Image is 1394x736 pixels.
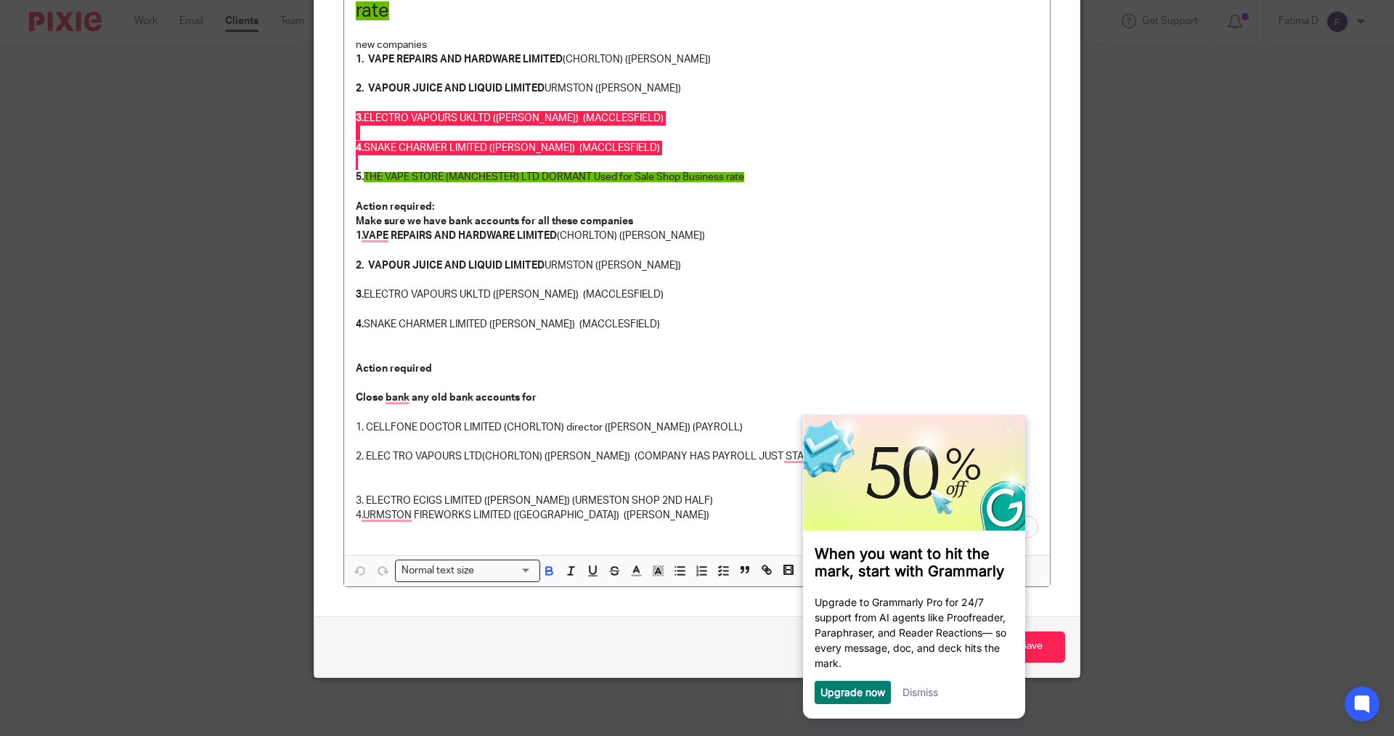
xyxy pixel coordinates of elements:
[356,508,1038,523] p: 4.URMSTON FIREWORKS LIMITED ([GEOGRAPHIC_DATA]) ([PERSON_NAME])
[356,290,364,300] strong: 3.
[356,202,434,212] strong: Action required:
[356,111,1038,126] p: ELECTRO VAPOURS UKLTD ([PERSON_NAME]) (MACCLESFIELD)
[356,216,633,226] strong: Make sure we have bank accounts for all these companies
[211,13,217,20] img: close_x_white.png
[364,172,744,182] span: THE VAPE STORE (MANCHESTER) LTD DORMANT Used for Sale Shop Business rate
[356,38,1038,52] p: new companies
[356,287,1038,302] p: ELECTRO VAPOURS UKLTD ([PERSON_NAME]) (MACCLESFIELD)
[356,420,1038,435] p: 1. CELLFONE DOCTOR LIMITED (CHORLTON) director ([PERSON_NAME]) (PAYROLL)
[356,143,364,153] strong: 4.
[356,319,364,330] strong: 4.
[356,494,1038,508] p: 3. ELECTRO ECIGS LIMITED ([PERSON_NAME]) (URMESTON SHOP 2ND HALF)
[356,364,432,374] strong: Action required
[356,83,545,94] strong: 2. VAPOUR JUICE AND LIQUID LIMITED
[356,54,563,65] strong: 1. VAPE REPAIRS AND HARDWARE LIMITED
[356,229,1038,243] p: (CHORLTON) ([PERSON_NAME])
[107,271,143,284] a: Dismiss
[20,131,219,165] h3: When you want to hit the mark, start with Grammarly
[395,560,540,582] div: Search for option
[356,81,1038,96] p: URMSTON ([PERSON_NAME])
[479,563,531,578] input: Search for option
[25,271,90,284] a: Upgrade now
[356,261,545,271] strong: 2. VAPOUR JUICE AND LIQUID LIMITED
[356,317,1038,332] p: SNAKE CHARMER LIMITED ([PERSON_NAME]) (MACCLESFIELD)
[356,393,537,403] strong: Close bank any old bank accounts for
[356,52,1038,67] p: (CHORLTON) ([PERSON_NAME])
[356,113,364,123] strong: 3.
[356,258,1038,273] p: URMSTON ([PERSON_NAME])
[20,180,219,256] p: Upgrade to Grammarly Pro for 24/7 support from AI agents like Proofreader, Paraphraser, and Reade...
[399,563,478,578] span: Normal text size
[356,231,557,241] strong: 1.VAPE REPAIRS AND HARDWARE LIMITED
[356,141,1038,155] p: SNAKE CHARMER LIMITED ([PERSON_NAME]) (MACCLESFIELD)
[356,172,364,182] strong: 5.
[356,449,1038,464] p: 2. ELEC TRO VAPOURS LTD(CHORLTON) ([PERSON_NAME]) (COMPANY HAS PAYROLL JUST STAFF NOT DIRECTOR)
